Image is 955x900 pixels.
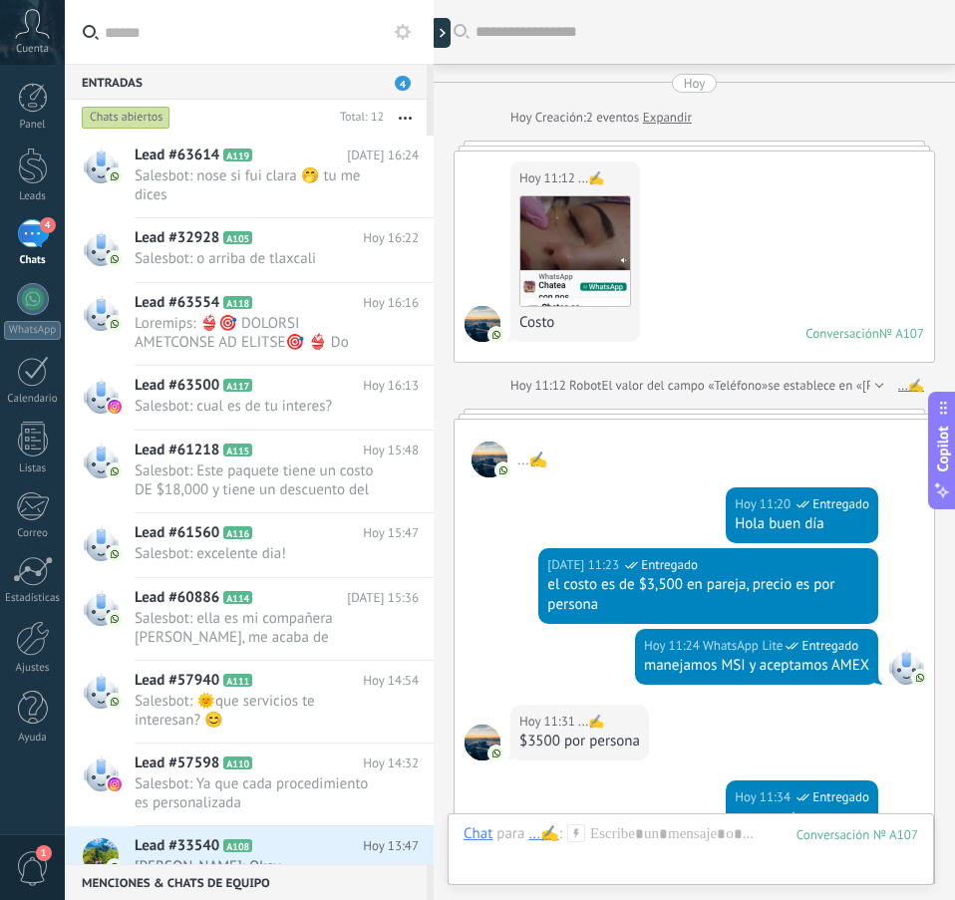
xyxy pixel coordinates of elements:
[496,463,510,477] img: com.amocrm.amocrmwa.svg
[519,168,578,188] div: Hoy 11:12
[135,314,381,352] span: Loremips: 👙🎯 DOLORSI AMETCONSE AD ELITSE🎯 👙 Do eiusmodtemp incididu ut lab etdoloremag al enimadm...
[801,636,858,656] span: Entregado
[65,513,434,577] a: Lead #61560 A116 Hoy 15:47 Salesbot: excelente dia!
[223,839,252,852] span: A108
[547,575,869,615] div: el costo es de $3,500 en pareja, precio es por persona
[135,146,219,165] span: Lead #63614
[489,747,503,760] img: com.amocrm.amocrmwa.svg
[602,376,769,396] span: El valor del campo «Teléfono»
[65,218,434,282] a: Lead #32928 A105 Hoy 16:22 Salesbot: o arriba de tlaxcali
[135,753,219,773] span: Lead #57598
[363,441,419,460] span: Hoy 15:48
[4,527,62,540] div: Correo
[223,296,252,309] span: A118
[578,168,604,188] span: ...✍
[547,555,622,575] div: [DATE] 11:23
[223,526,252,539] span: A116
[586,108,639,128] span: 2 eventos
[16,43,49,56] span: Cuenta
[796,826,918,843] div: 107
[135,774,381,812] span: Salesbot: Ya que cada procedimiento es personalizada
[135,293,219,313] span: Lead #63554
[489,328,503,342] img: com.amocrm.amocrmwa.svg
[65,64,427,100] div: Entradas
[496,824,524,844] span: para
[82,106,170,130] div: Chats abiertos
[135,857,381,876] span: [PERSON_NAME]: Okey
[735,807,869,827] div: es correcto
[578,712,604,732] span: ...✍
[108,252,122,266] img: com.amocrm.amocrmwa.svg
[363,523,419,543] span: Hoy 15:47
[913,671,927,685] img: com.amocrm.amocrmwa.svg
[135,228,219,248] span: Lead #32928
[65,826,434,890] a: Lead #33540 A108 Hoy 13:47 [PERSON_NAME]: Okey
[65,661,434,743] a: Lead #57940 A111 Hoy 14:54 Salesbot: 🌞que servicios te interesan? 😊
[347,588,419,608] span: [DATE] 15:36
[735,494,794,514] div: Hoy 11:20
[641,555,698,575] span: Entregado
[135,671,219,691] span: Lead #57940
[363,228,419,248] span: Hoy 16:22
[108,464,122,478] img: com.amocrm.amocrmwa.svg
[65,136,434,217] a: Lead #63614 A119 [DATE] 16:24 Salesbot: nose si fui clara 🤭 tu me dices
[519,732,640,751] div: $3500 por persona
[519,712,578,732] div: Hoy 11:31
[4,119,62,132] div: Panel
[135,836,219,856] span: Lead #33540
[4,393,62,406] div: Calendario
[135,461,381,499] span: Salesbot: Este paquete tiene un costo DE $18,000 y tiene un descuento del 50% te sale en *$9,000 ...
[135,249,381,268] span: Salesbot: o arriba de tlaxcali
[644,656,869,676] div: manejamos MSI y aceptamos AMEX
[528,824,558,842] div: ...✍
[363,293,419,313] span: Hoy 16:16
[643,108,692,128] a: Expandir
[684,74,706,93] div: Hoy
[65,744,434,825] a: Lead #57598 A110 Hoy 14:32 Salesbot: Ya que cada procedimiento es personalizada
[879,325,924,342] div: № A107
[108,400,122,414] img: instagram.svg
[65,366,434,430] a: Lead #63500 A117 Hoy 16:13 Salesbot: cual es de tu interes?
[135,544,381,563] span: Salesbot: excelente dia!
[135,523,219,543] span: Lead #61560
[431,18,451,48] div: Mostrar
[4,321,61,340] div: WhatsApp
[898,376,924,396] a: ...✍
[65,431,434,512] a: Lead #61218 A115 Hoy 15:48 Salesbot: Este paquete tiene un costo DE $18,000 y tiene un descuento ...
[40,217,56,233] span: 4
[223,444,252,456] span: A115
[65,283,434,365] a: Lead #63554 A118 Hoy 16:16 Loremips: 👙🎯 DOLORSI AMETCONSE AD ELITSE🎯 👙 Do eiusmodtemp incididu ut...
[384,100,427,136] button: Más
[223,149,252,161] span: A119
[812,494,869,514] span: Entregado
[363,753,419,773] span: Hoy 14:32
[559,824,562,844] span: :
[510,108,535,128] div: Hoy
[363,376,419,396] span: Hoy 16:13
[805,325,879,342] div: Conversación
[519,313,631,333] div: Costo
[223,674,252,687] span: A111
[108,777,122,791] img: instagram.svg
[4,190,62,203] div: Leads
[644,636,703,656] div: Hoy 11:24
[4,662,62,675] div: Ajustes
[363,671,419,691] span: Hoy 14:54
[363,836,419,856] span: Hoy 13:47
[223,591,252,604] span: A114
[517,450,547,469] span: ...✍
[4,462,62,475] div: Listas
[135,441,219,460] span: Lead #61218
[933,426,953,471] span: Copilot
[108,169,122,183] img: com.amocrm.amocrmwa.svg
[812,787,869,807] span: Entregado
[510,376,569,396] div: Hoy 11:12
[223,231,252,244] span: A105
[36,845,52,861] span: 1
[510,108,692,128] div: Creación:
[332,108,384,128] div: Total: 12
[888,649,924,685] span: WhatsApp Lite
[108,695,122,709] img: com.amocrm.amocrmwa.svg
[65,864,427,900] div: Menciones & Chats de equipo
[108,612,122,626] img: com.amocrm.amocrmwa.svg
